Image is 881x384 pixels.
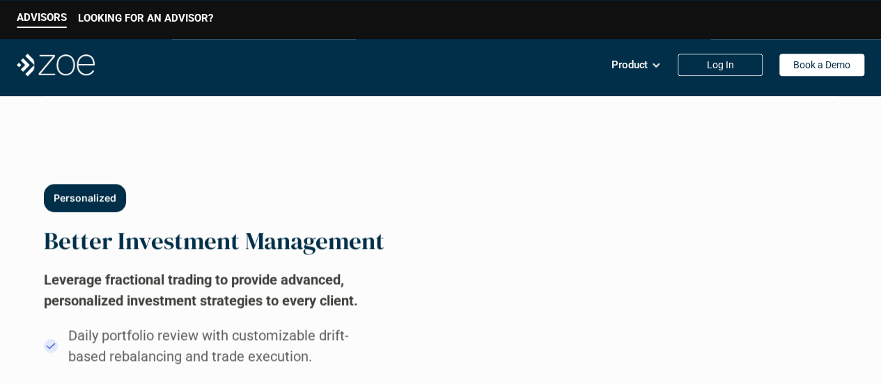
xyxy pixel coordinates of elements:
[44,269,378,311] h2: Leverage fractional trading to provide advanced, personalized investment strategies to every client.
[54,192,116,204] p: Personalized
[779,54,864,76] a: Book a Demo
[707,59,734,71] p: Log In
[678,54,763,76] a: Log In
[44,226,384,255] h2: Better Investment Management
[44,184,126,212] button: Personalized
[611,54,648,75] p: Product
[17,11,67,24] p: ADVISORS
[68,325,375,367] p: Daily portfolio review with customizable drift-based rebalancing and trade execution.
[78,12,213,24] p: LOOKING FOR AN ADVISOR?
[793,59,850,71] p: Book a Demo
